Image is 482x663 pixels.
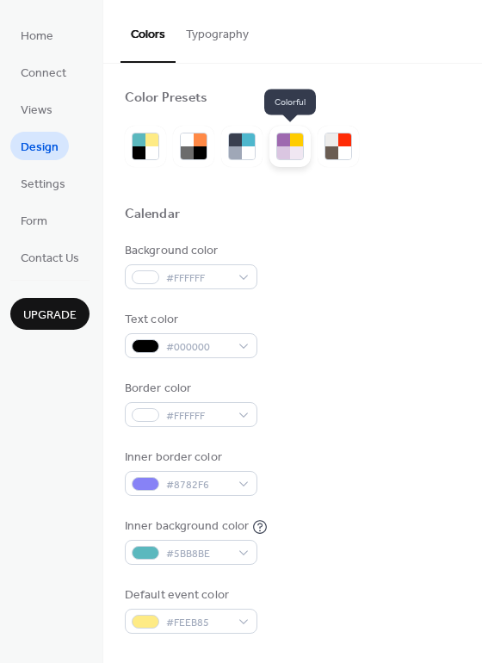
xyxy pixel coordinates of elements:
a: Views [10,95,63,123]
span: Settings [21,176,65,194]
span: Home [21,28,53,46]
span: Colorful [264,90,316,115]
div: Default event color [125,586,254,604]
span: Views [21,102,53,120]
a: Connect [10,58,77,86]
span: #5BB8BE [166,545,230,563]
span: Contact Us [21,250,79,268]
span: Connect [21,65,66,83]
span: #000000 [166,338,230,356]
span: Form [21,213,47,231]
a: Home [10,21,64,49]
div: Background color [125,242,254,260]
div: Inner background color [125,517,249,536]
span: Design [21,139,59,157]
button: Upgrade [10,298,90,330]
span: #8782F6 [166,476,230,494]
a: Form [10,206,58,234]
span: #FFFFFF [166,407,230,425]
div: Border color [125,380,254,398]
div: Color Presets [125,90,207,108]
span: #FEEB85 [166,614,230,632]
div: Text color [125,311,254,329]
a: Design [10,132,69,160]
span: #FFFFFF [166,270,230,288]
div: Inner border color [125,449,254,467]
div: Calendar [125,206,180,224]
a: Contact Us [10,243,90,271]
span: Upgrade [23,307,77,325]
a: Settings [10,169,76,197]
